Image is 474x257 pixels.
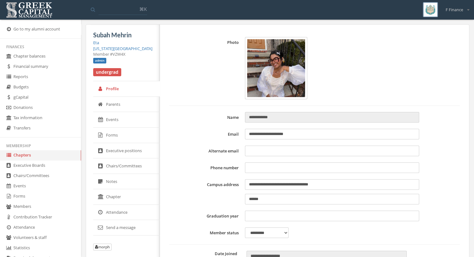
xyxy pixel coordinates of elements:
[93,81,160,97] a: Profile
[93,51,152,57] div: Member #
[169,251,242,257] label: Date Joined
[93,205,160,220] a: Attendance
[93,174,160,189] a: Notes
[93,189,160,205] a: Chapter
[93,31,132,39] span: Subah Mehrin
[169,37,242,99] label: Photo
[93,128,160,143] a: Forms
[93,112,160,128] a: Events
[93,46,152,51] a: [US_STATE][GEOGRAPHIC_DATA]
[113,51,126,57] span: VZW4X
[446,7,463,13] span: F Finance
[93,158,160,174] a: Chairs/Committees
[93,68,121,76] span: undergrad
[93,143,160,159] a: Executive positions
[139,6,147,12] span: ⌘K
[93,244,112,250] button: morph
[169,129,242,139] label: Email
[93,40,99,45] a: Eta
[169,179,242,204] label: Campus address
[169,211,242,221] label: Graduation year
[93,58,106,63] span: admin
[169,162,242,173] label: Phone number
[442,2,469,13] div: F Finance
[93,220,160,236] a: Send a message
[93,97,160,112] a: Parents
[169,146,242,156] label: Alternate email
[169,112,242,123] label: Name
[169,227,242,238] label: Member status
